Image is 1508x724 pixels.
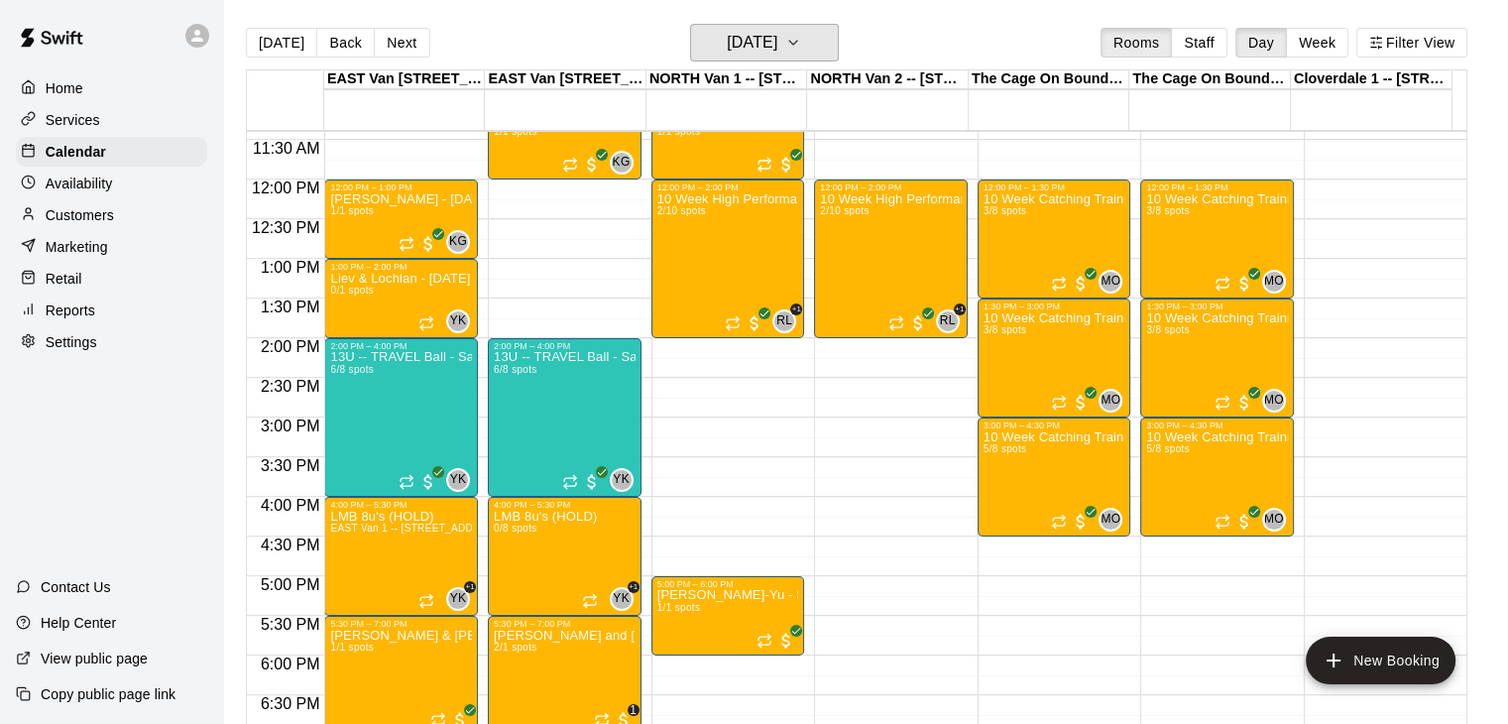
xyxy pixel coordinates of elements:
[1140,299,1294,418] div: 1:30 PM – 3:00 PM: 10 Week Catching Training ( 2013 / 2014’s ) Boundary x Manabu Ogawa
[984,302,1125,311] div: 1:30 PM – 3:00 PM
[978,299,1131,418] div: 1:30 PM – 3:00 PM: 10 Week Catching Training ( 2013 / 2014’s ) Boundary x Manabu Ogawa
[1262,389,1286,413] div: Manabu Ogawa
[1071,512,1091,532] span: All customers have paid
[330,205,374,216] span: 1/1 spots filled
[494,619,636,629] div: 5:30 PM – 7:00 PM
[16,200,207,230] a: Customers
[745,313,764,333] span: All customers have paid
[613,589,630,609] span: YK
[562,157,578,173] span: Recurring event
[978,180,1131,299] div: 12:00 PM – 1:30 PM: 10 Week Catching Training ( 2011 / 2012’s ) Boundary x Manabu Ogawa
[1306,637,1455,684] button: add
[1234,512,1254,532] span: All customers have paid
[488,497,641,616] div: 4:00 PM – 5:30 PM: LMB 8u's (HOLD)
[1071,393,1091,413] span: All customers have paid
[330,182,472,192] div: 12:00 PM – 1:00 PM
[1106,508,1122,532] span: Manabu Ogawa
[46,301,95,320] p: Reports
[16,264,207,294] div: Retail
[651,576,805,656] div: 5:00 PM – 6:00 PM: Cannon Yuda-Yu - Saturdays (8wks) @ North Van
[418,593,434,609] span: Recurring event
[450,470,467,490] span: YK
[16,169,207,198] a: Availability
[1051,276,1067,292] span: Recurring event
[494,642,537,653] span: 2/1 spots filled
[454,587,470,611] span: Yuma Kiyono & 1 other
[1286,28,1348,58] button: Week
[984,205,1027,216] span: 3/8 spots filled
[324,180,478,259] div: 12:00 PM – 1:00 PM: Felix Goranson - Sat, Oct18-Dec20 @ East Van (10wks)
[1270,389,1286,413] span: Manabu Ogawa
[46,174,113,193] p: Availability
[494,341,636,351] div: 2:00 PM – 4:00 PM
[485,70,646,89] div: EAST Van [STREET_ADDRESS]
[657,182,799,192] div: 12:00 PM – 2:00 PM
[657,126,701,137] span: 1/1 spots filled
[984,421,1125,430] div: 3:00 PM – 4:30 PM
[618,468,634,492] span: Yuma Kiyono
[776,631,796,651] span: All customers have paid
[969,70,1130,89] div: The Cage On Boundary 1 -- [STREET_ADDRESS] ([PERSON_NAME] & [PERSON_NAME]), [GEOGRAPHIC_DATA]
[256,299,325,315] span: 1:30 PM
[814,180,968,338] div: 12:00 PM – 2:00 PM: 10 Week High Performance Training ( 2013 / 2014’s ) North Shore Baseball x T2...
[1099,389,1122,413] div: Manabu Ogawa
[1146,182,1288,192] div: 12:00 PM – 1:30 PM
[1146,421,1288,430] div: 3:00 PM – 4:30 PM
[46,205,114,225] p: Customers
[725,315,741,331] span: Recurring event
[1235,28,1287,58] button: Day
[1099,270,1122,294] div: Manabu Ogawa
[41,577,111,597] p: Contact Us
[16,73,207,103] div: Home
[1215,276,1230,292] span: Recurring event
[46,332,97,352] p: Settings
[984,443,1027,454] span: 5/8 spots filled
[1140,418,1294,537] div: 3:00 PM – 4:30 PM: 10 Week Catching Training ( 2015 / 2016 ) Boundary x Manabu Ogawa
[16,327,207,357] a: Settings
[776,155,796,175] span: All customers have paid
[1262,270,1286,294] div: Manabu Ogawa
[628,581,639,593] span: +1
[780,309,796,333] span: Ryan Leonard & 1 other
[646,70,808,89] div: NORTH Van 1 -- [STREET_ADDRESS]
[820,182,962,192] div: 12:00 PM – 2:00 PM
[247,219,324,236] span: 12:30 PM
[1071,274,1091,294] span: All customers have paid
[256,457,325,474] span: 3:30 PM
[418,315,434,331] span: Recurring event
[1101,272,1120,292] span: MO
[582,155,602,175] span: All customers have paid
[807,70,969,89] div: NORTH Van 2 -- [STREET_ADDRESS]
[324,497,478,616] div: 4:00 PM – 5:30 PM: LMB 8u's (HOLD)
[936,309,960,333] div: Ryan Leonard
[330,262,472,272] div: 1:00 PM – 2:00 PM
[657,205,706,216] span: 2/10 spots filled
[820,205,869,216] span: 2/10 spots filled
[1234,274,1254,294] span: All customers have paid
[16,296,207,325] div: Reports
[1101,28,1172,58] button: Rooms
[16,105,207,135] a: Services
[888,315,904,331] span: Recurring event
[247,180,324,196] span: 12:00 PM
[41,684,175,704] p: Copy public page link
[41,613,116,633] p: Help Center
[46,110,100,130] p: Services
[449,232,467,252] span: KG
[454,309,470,333] span: Yuma Kiyono
[330,642,374,653] span: 1/1 spots filled
[1140,180,1294,299] div: 12:00 PM – 1:30 PM: 10 Week Catching Training ( 2011 / 2012’s ) Boundary x Manabu Ogawa
[756,157,772,173] span: Recurring event
[610,468,634,492] div: Yuma Kiyono
[446,468,470,492] div: Yuma Kiyono
[256,616,325,633] span: 5:30 PM
[582,593,598,609] span: Recurring event
[256,338,325,355] span: 2:00 PM
[1270,270,1286,294] span: Manabu Ogawa
[494,523,537,534] span: 0/8 spots filled
[1215,514,1230,530] span: Recurring event
[418,234,438,254] span: All customers have paid
[1264,391,1284,411] span: MO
